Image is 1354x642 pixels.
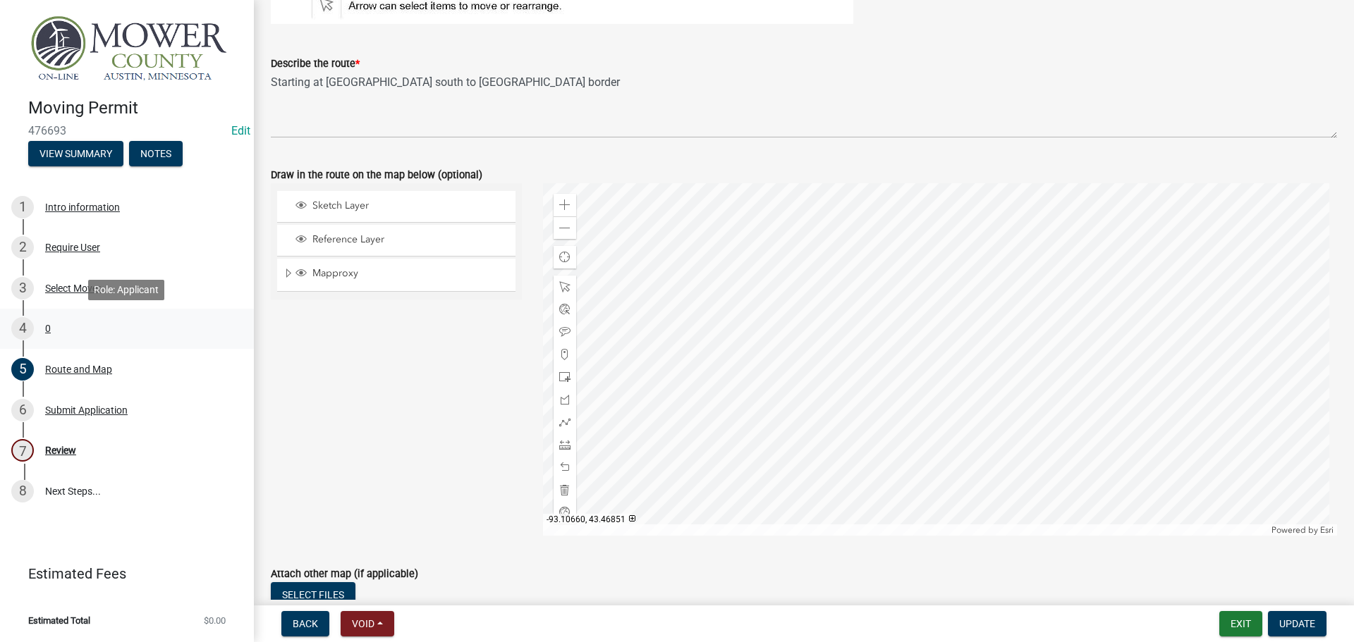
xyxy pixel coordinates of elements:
label: Describe the route [271,59,360,69]
span: 476693 [28,124,226,137]
button: Update [1268,611,1326,636]
span: Mapproxy [309,267,511,280]
span: Estimated Total [28,616,90,625]
span: Void [352,618,374,629]
wm-modal-confirm: Edit Application Number [231,124,250,137]
div: 0 [45,323,51,333]
li: Reference Layer [277,225,516,257]
button: Exit [1219,611,1262,636]
div: 6 [11,399,34,421]
button: Back [281,611,329,636]
div: Review [45,445,76,455]
div: Intro information [45,202,120,212]
div: 5 [11,358,34,381]
div: Powered by [1268,524,1337,536]
a: Esri [1320,525,1334,535]
div: Mapproxy [293,267,511,281]
h4: Moving Permit [28,98,243,118]
div: Zoom out [554,216,576,239]
div: Zoom in [554,194,576,216]
div: Role: Applicant [88,280,164,300]
wm-modal-confirm: Notes [129,149,183,160]
button: Select files [271,582,355,607]
a: Estimated Fees [11,560,231,588]
label: Draw in the route on the map below (optional) [271,171,482,180]
span: Back [293,618,318,629]
a: Edit [231,124,250,137]
span: Reference Layer [309,233,511,246]
li: Mapproxy [277,259,516,291]
div: Route and Map [45,364,112,374]
label: Attach other map (if applicable) [271,569,418,579]
div: 4 [11,317,34,340]
div: 3 [11,277,34,300]
span: Expand [283,267,293,282]
div: Require User [45,242,100,252]
button: Notes [129,141,183,166]
div: 2 [11,236,34,259]
div: 7 [11,439,34,462]
button: Void [341,611,394,636]
span: Update [1279,618,1315,629]
span: Sketch Layer [309,199,511,212]
wm-modal-confirm: Summary [28,149,123,160]
div: Submit Application [45,405,128,415]
ul: Layer List [276,187,517,295]
span: $0.00 [204,616,226,625]
div: Reference Layer [293,233,511,247]
button: View Summary [28,141,123,166]
div: 8 [11,480,34,502]
img: Mower County, Minnesota [28,15,231,83]
div: Sketch Layer [293,199,511,214]
li: Sketch Layer [277,191,516,223]
div: Select Mover [45,283,101,293]
div: Find my location [554,246,576,268]
div: 1 [11,196,34,218]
